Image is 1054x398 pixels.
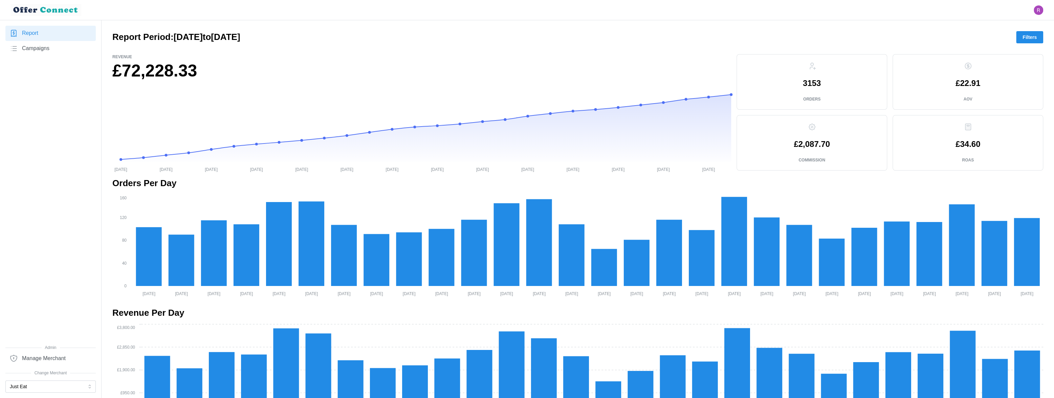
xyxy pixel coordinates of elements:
tspan: [DATE] [728,291,741,296]
tspan: £1,900.00 [117,368,135,372]
tspan: [DATE] [793,291,806,296]
tspan: [DATE] [702,167,715,172]
tspan: [DATE] [1020,291,1033,296]
h2: Orders Per Day [112,177,1043,189]
a: Manage Merchant [5,351,96,366]
tspan: [DATE] [403,291,416,296]
h2: Report Period: [DATE] to [DATE] [112,31,240,43]
span: Change Merchant [5,370,96,376]
p: 3153 [803,79,821,87]
tspan: [DATE] [500,291,513,296]
tspan: [DATE] [207,291,220,296]
tspan: 120 [120,215,127,220]
tspan: 40 [122,261,127,266]
tspan: [DATE] [370,291,383,296]
p: Orders [803,96,820,102]
tspan: [DATE] [142,291,155,296]
img: loyalBe Logo [11,4,81,16]
tspan: [DATE] [468,291,481,296]
tspan: [DATE] [612,167,624,172]
tspan: 160 [120,195,127,200]
h2: Revenue Per Day [112,307,1043,319]
button: Just Eat [5,380,96,393]
tspan: [DATE] [160,167,173,172]
tspan: [DATE] [205,167,218,172]
tspan: 0 [124,284,127,288]
p: Commission [798,157,825,163]
tspan: [DATE] [250,167,263,172]
tspan: [DATE] [435,291,448,296]
tspan: [DATE] [175,291,188,296]
a: Campaigns [5,41,96,56]
tspan: [DATE] [956,291,968,296]
tspan: [DATE] [533,291,546,296]
p: £34.60 [956,140,980,148]
tspan: [DATE] [386,167,398,172]
tspan: [DATE] [761,291,773,296]
p: AOV [963,96,972,102]
tspan: [DATE] [891,291,903,296]
img: Ryan Gribben [1034,5,1043,15]
tspan: £950.00 [120,391,135,395]
h1: £72,228.33 [112,60,731,82]
p: £22.91 [956,79,980,87]
span: Filters [1023,31,1037,43]
p: £2,087.70 [794,140,830,148]
tspan: [DATE] [240,291,253,296]
tspan: [DATE] [657,167,670,172]
tspan: [DATE] [988,291,1001,296]
tspan: 80 [122,238,127,243]
tspan: [DATE] [338,291,351,296]
tspan: [DATE] [521,167,534,172]
tspan: [DATE] [431,167,444,172]
tspan: [DATE] [305,291,318,296]
tspan: [DATE] [114,167,127,172]
tspan: [DATE] [565,291,578,296]
tspan: [DATE] [476,167,489,172]
tspan: [DATE] [341,167,353,172]
tspan: £3,800.00 [117,325,135,330]
button: Open user button [1034,5,1043,15]
tspan: [DATE] [295,167,308,172]
tspan: [DATE] [663,291,676,296]
p: ROAS [962,157,974,163]
tspan: £2,850.00 [117,345,135,350]
tspan: [DATE] [272,291,285,296]
p: Revenue [112,54,731,60]
tspan: [DATE] [858,291,871,296]
tspan: [DATE] [826,291,838,296]
a: Report [5,26,96,41]
span: Report [22,29,38,38]
tspan: [DATE] [695,291,708,296]
span: Manage Merchant [22,354,66,363]
span: Admin [5,345,96,351]
tspan: [DATE] [567,167,579,172]
tspan: [DATE] [598,291,611,296]
button: Filters [1016,31,1043,43]
tspan: [DATE] [923,291,936,296]
tspan: [DATE] [630,291,643,296]
span: Campaigns [22,44,49,53]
